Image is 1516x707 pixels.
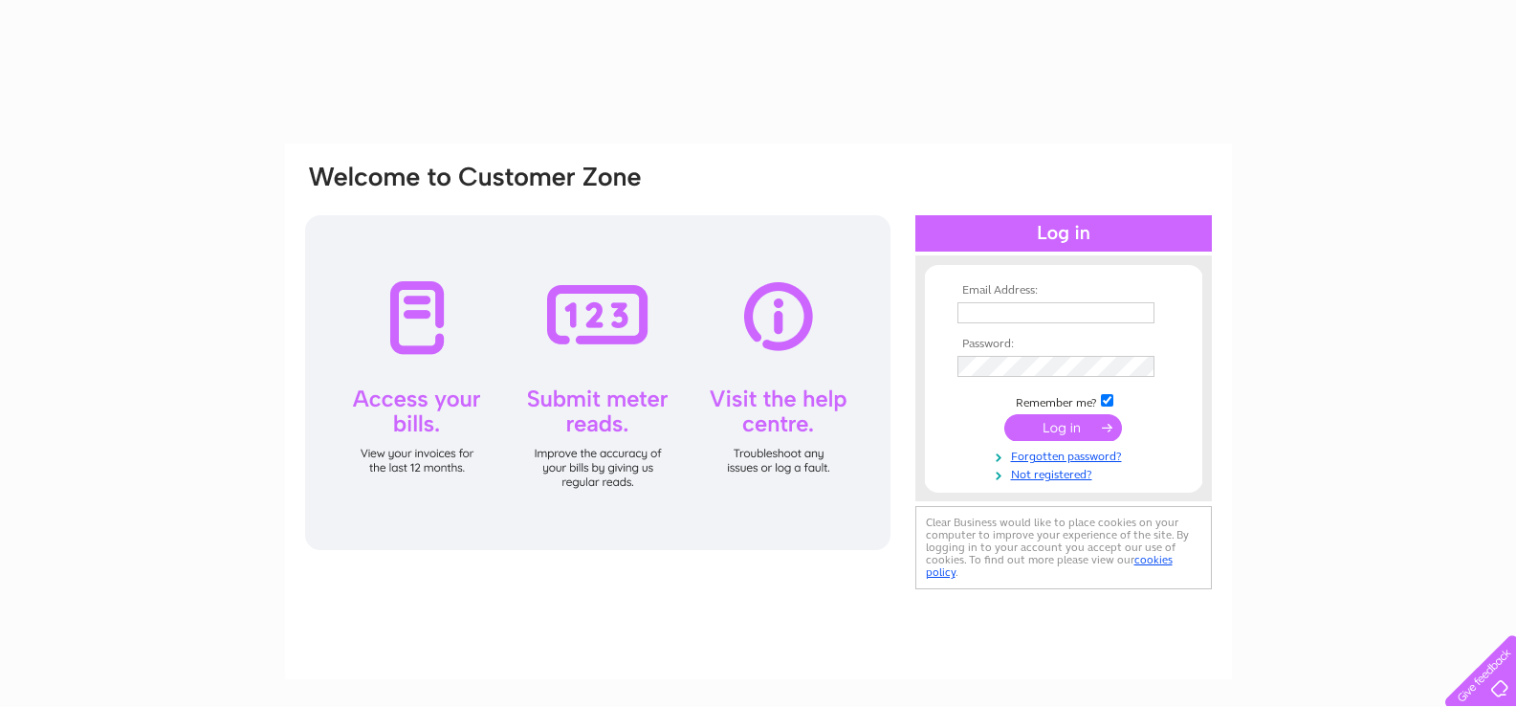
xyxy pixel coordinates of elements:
a: cookies policy [926,553,1173,579]
a: Forgotten password? [957,446,1175,464]
div: Clear Business would like to place cookies on your computer to improve your experience of the sit... [915,506,1212,589]
a: Not registered? [957,464,1175,482]
td: Remember me? [953,391,1175,410]
input: Submit [1004,414,1122,441]
th: Password: [953,338,1175,351]
th: Email Address: [953,284,1175,298]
